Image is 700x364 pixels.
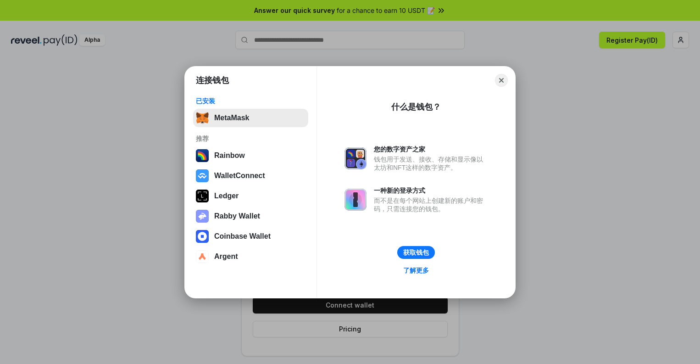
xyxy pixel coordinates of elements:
img: svg+xml,%3Csvg%20xmlns%3D%22http%3A%2F%2Fwww.w3.org%2F2000%2Fsvg%22%20width%3D%2228%22%20height%3... [196,190,209,202]
img: svg+xml,%3Csvg%20xmlns%3D%22http%3A%2F%2Fwww.w3.org%2F2000%2Fsvg%22%20fill%3D%22none%22%20viewBox... [344,189,367,211]
a: 了解更多 [398,264,434,276]
div: 了解更多 [403,266,429,274]
div: 推荐 [196,134,306,143]
button: WalletConnect [193,167,308,185]
div: Rabby Wallet [214,212,260,220]
img: svg+xml,%3Csvg%20width%3D%2228%22%20height%3D%2228%22%20viewBox%3D%220%200%2028%2028%22%20fill%3D... [196,230,209,243]
button: Rainbow [193,146,308,165]
img: svg+xml,%3Csvg%20width%3D%22120%22%20height%3D%22120%22%20viewBox%3D%220%200%20120%20120%22%20fil... [196,149,209,162]
div: 钱包用于发送、接收、存储和显示像以太坊和NFT这样的数字资产。 [374,155,488,172]
button: Rabby Wallet [193,207,308,225]
div: 已安装 [196,97,306,105]
img: svg+xml,%3Csvg%20xmlns%3D%22http%3A%2F%2Fwww.w3.org%2F2000%2Fsvg%22%20fill%3D%22none%22%20viewBox... [196,210,209,223]
div: Argent [214,252,238,261]
h1: 连接钱包 [196,75,229,86]
div: MetaMask [214,114,249,122]
button: Argent [193,247,308,266]
button: Close [495,74,508,87]
img: svg+xml,%3Csvg%20width%3D%2228%22%20height%3D%2228%22%20viewBox%3D%220%200%2028%2028%22%20fill%3D... [196,169,209,182]
button: MetaMask [193,109,308,127]
div: 而不是在每个网站上创建新的账户和密码，只需连接您的钱包。 [374,196,488,213]
button: Ledger [193,187,308,205]
div: Ledger [214,192,239,200]
div: 什么是钱包？ [391,101,441,112]
div: 获取钱包 [403,248,429,257]
img: svg+xml,%3Csvg%20fill%3D%22none%22%20height%3D%2233%22%20viewBox%3D%220%200%2035%2033%22%20width%... [196,112,209,124]
div: Coinbase Wallet [214,232,271,241]
div: WalletConnect [214,172,265,180]
div: 您的数字资产之家 [374,145,488,153]
img: svg+xml,%3Csvg%20xmlns%3D%22http%3A%2F%2Fwww.w3.org%2F2000%2Fsvg%22%20fill%3D%22none%22%20viewBox... [344,147,367,169]
img: svg+xml,%3Csvg%20width%3D%2228%22%20height%3D%2228%22%20viewBox%3D%220%200%2028%2028%22%20fill%3D... [196,250,209,263]
button: 获取钱包 [397,246,435,259]
div: Rainbow [214,151,245,160]
div: 一种新的登录方式 [374,186,488,195]
button: Coinbase Wallet [193,227,308,246]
